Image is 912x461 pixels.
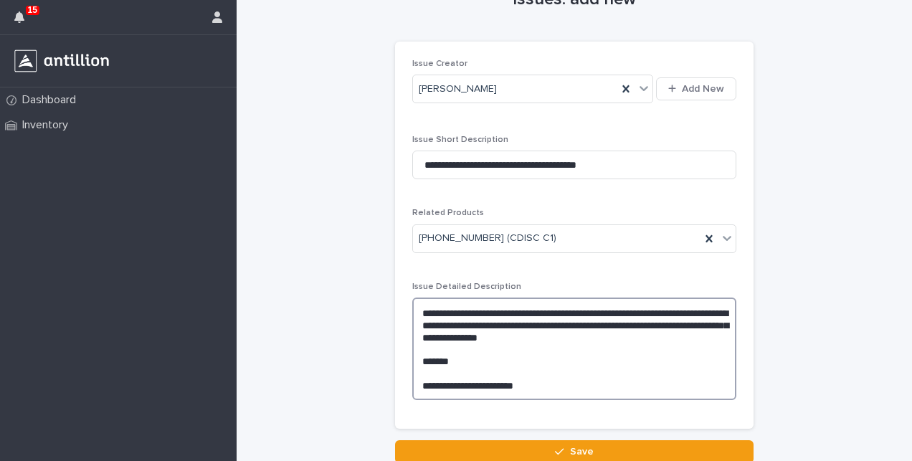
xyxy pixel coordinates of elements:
button: Add New [656,77,736,100]
img: r3a3Z93SSpeN6cOOTyqw [11,47,112,75]
p: Inventory [16,118,80,132]
span: Save [570,447,594,457]
p: 15 [28,5,37,15]
span: [PERSON_NAME] [419,82,497,97]
span: Related Products [412,209,484,217]
div: 15 [14,9,33,34]
p: Dashboard [16,93,87,107]
span: Add New [682,84,724,94]
span: Issue Creator [412,60,467,68]
span: Issue Detailed Description [412,282,521,291]
span: Issue Short Description [412,136,508,144]
span: [PHONE_NUMBER] (CDISC C1) [419,231,556,246]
